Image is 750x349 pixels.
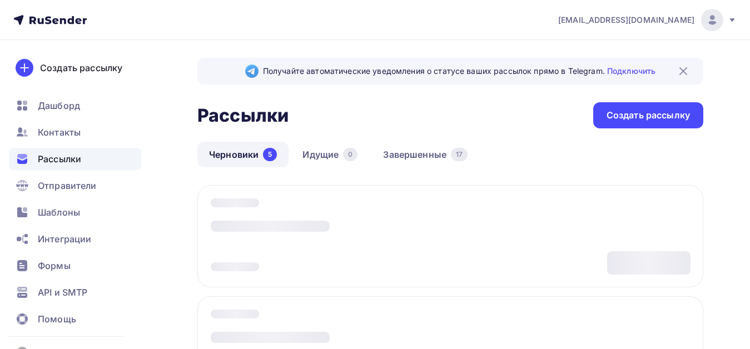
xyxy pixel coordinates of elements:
[38,179,97,192] span: Отправители
[38,232,91,246] span: Интеграции
[9,94,141,117] a: Дашборд
[38,152,81,166] span: Рассылки
[38,206,80,219] span: Шаблоны
[9,121,141,143] a: Контакты
[9,255,141,277] a: Формы
[451,148,468,161] div: 17
[9,148,141,170] a: Рассылки
[38,99,80,112] span: Дашборд
[558,9,737,31] a: [EMAIL_ADDRESS][DOMAIN_NAME]
[558,14,694,26] span: [EMAIL_ADDRESS][DOMAIN_NAME]
[263,148,277,161] div: 5
[343,148,357,161] div: 0
[9,201,141,223] a: Шаблоны
[197,142,289,167] a: Черновики5
[197,104,289,127] h2: Рассылки
[291,142,369,167] a: Идущие0
[245,64,259,78] img: Telegram
[38,259,71,272] span: Формы
[607,109,690,122] div: Создать рассылку
[9,174,141,197] a: Отправители
[607,66,655,76] a: Подключить
[40,61,122,74] div: Создать рассылку
[38,286,87,299] span: API и SMTP
[38,312,76,326] span: Помощь
[38,126,81,139] span: Контакты
[263,66,655,77] span: Получайте автоматические уведомления о статусе ваших рассылок прямо в Telegram.
[371,142,479,167] a: Завершенные17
